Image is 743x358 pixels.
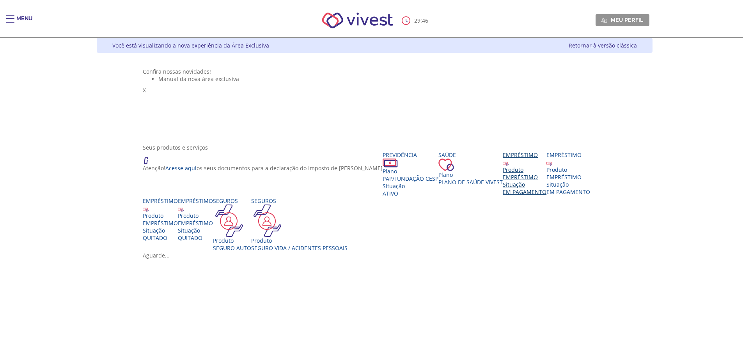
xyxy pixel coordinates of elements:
div: Previdência [383,151,438,159]
img: ico_emprestimo.svg [503,160,509,166]
div: Situação [383,182,438,190]
img: ico_seguros.png [213,205,245,237]
div: Situação [546,181,590,188]
span: 29 [414,17,420,24]
div: EMPRÉSTIMO [546,173,590,181]
span: Plano de Saúde VIVEST [438,178,503,186]
a: Saúde PlanoPlano de Saúde VIVEST [438,151,503,186]
a: Empréstimo Produto EMPRÉSTIMO Situação QUITADO [143,197,178,242]
span: Meu perfil [611,16,643,23]
img: ico_atencao.png [143,151,156,164]
div: Confira nossas novidades! [143,68,606,75]
div: Produto [251,237,348,244]
div: Situação [178,227,213,234]
div: Seguro Vida / Acidentes Pessoais [251,244,348,252]
img: ico_coracao.png [438,159,454,171]
span: 46 [422,17,428,24]
div: Aguarde... [143,252,606,259]
div: Plano [438,171,503,178]
div: SEGURO AUTO [213,244,251,252]
div: Situação [503,181,546,188]
div: Empréstimo [503,151,546,159]
div: Produto [546,166,590,173]
span: Manual da nova área exclusiva [158,75,239,83]
div: Empréstimo [178,197,213,205]
section: <span lang="en" dir="ltr">ProdutosCard</span> [143,144,606,259]
span: Ativo [383,190,398,197]
img: ico_seguros.png [251,205,284,237]
a: Seguros Produto SEGURO AUTO [213,197,251,252]
a: Meu perfil [596,14,649,26]
div: Produto [143,212,178,219]
span: PAP/Fundação CESP [383,175,438,182]
div: Saúde [438,151,503,159]
div: Plano [383,168,438,175]
section: <span lang="pt-BR" dir="ltr">Visualizador do Conteúdo da Web</span> 1 [143,68,606,136]
img: ico_emprestimo.svg [546,160,552,166]
img: Vivest [313,4,402,37]
div: Seguros [251,197,348,205]
div: Produto [503,166,546,173]
div: Produto [178,212,213,219]
a: Acesse aqui [165,164,197,172]
div: EMPRÉSTIMO [178,219,213,227]
a: Empréstimo Produto EMPRÉSTIMO Situação QUITADO [178,197,213,242]
img: ico_dinheiro.png [383,159,398,168]
div: : [402,16,430,25]
p: Atenção! os seus documentos para a declaração do Imposto de [PERSON_NAME] [143,164,383,172]
div: EMPRÉSTIMO [503,173,546,181]
div: Você está visualizando a nova experiência da Área Exclusiva [112,42,269,49]
div: Empréstimo [143,197,178,205]
a: Empréstimo Produto EMPRÉSTIMO Situação EM PAGAMENTO [546,151,590,196]
a: Retornar à versão clássica [569,42,637,49]
span: EM PAGAMENTO [503,188,546,196]
span: QUITADO [178,234,202,242]
img: ico_emprestimo.svg [178,206,184,212]
div: Seus produtos e serviços [143,144,606,151]
img: Meu perfil [601,18,607,23]
div: Situação [143,227,178,234]
span: EM PAGAMENTO [546,188,590,196]
div: Empréstimo [546,151,590,159]
div: Menu [16,15,32,30]
div: Produto [213,237,251,244]
a: Empréstimo Produto EMPRÉSTIMO Situação EM PAGAMENTO [503,151,546,196]
span: QUITADO [143,234,167,242]
span: X [143,86,146,94]
a: Seguros Produto Seguro Vida / Acidentes Pessoais [251,197,348,252]
a: Previdência PlanoPAP/Fundação CESP SituaçãoAtivo [383,151,438,197]
img: ico_emprestimo.svg [143,206,149,212]
div: EMPRÉSTIMO [143,219,178,227]
div: Seguros [213,197,251,205]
